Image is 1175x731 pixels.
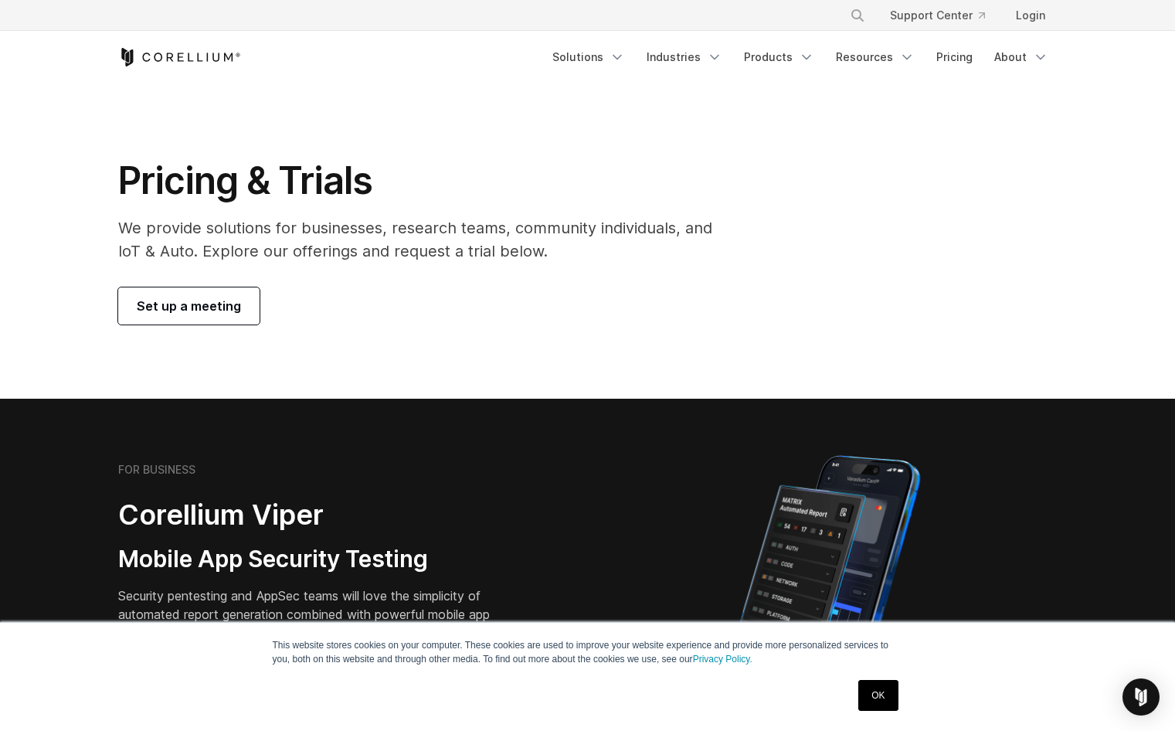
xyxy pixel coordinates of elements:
div: Open Intercom Messenger [1122,678,1160,716]
a: Set up a meeting [118,287,260,325]
button: Search [844,2,871,29]
a: Industries [637,43,732,71]
div: Navigation Menu [831,2,1058,29]
a: Privacy Policy. [693,654,752,665]
a: Login [1004,2,1058,29]
img: Corellium MATRIX automated report on iPhone showing app vulnerability test results across securit... [714,448,946,719]
span: Set up a meeting [137,297,241,315]
a: Products [735,43,824,71]
h1: Pricing & Trials [118,158,734,204]
a: About [985,43,1058,71]
a: OK [858,680,898,711]
a: Corellium Home [118,48,241,66]
a: Support Center [878,2,997,29]
h3: Mobile App Security Testing [118,545,514,574]
h6: FOR BUSINESS [118,463,195,477]
p: This website stores cookies on your computer. These cookies are used to improve your website expe... [273,638,903,666]
h2: Corellium Viper [118,498,514,532]
a: Resources [827,43,924,71]
div: Navigation Menu [543,43,1058,71]
a: Pricing [927,43,982,71]
p: Security pentesting and AppSec teams will love the simplicity of automated report generation comb... [118,586,514,642]
a: Solutions [543,43,634,71]
p: We provide solutions for businesses, research teams, community individuals, and IoT & Auto. Explo... [118,216,734,263]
